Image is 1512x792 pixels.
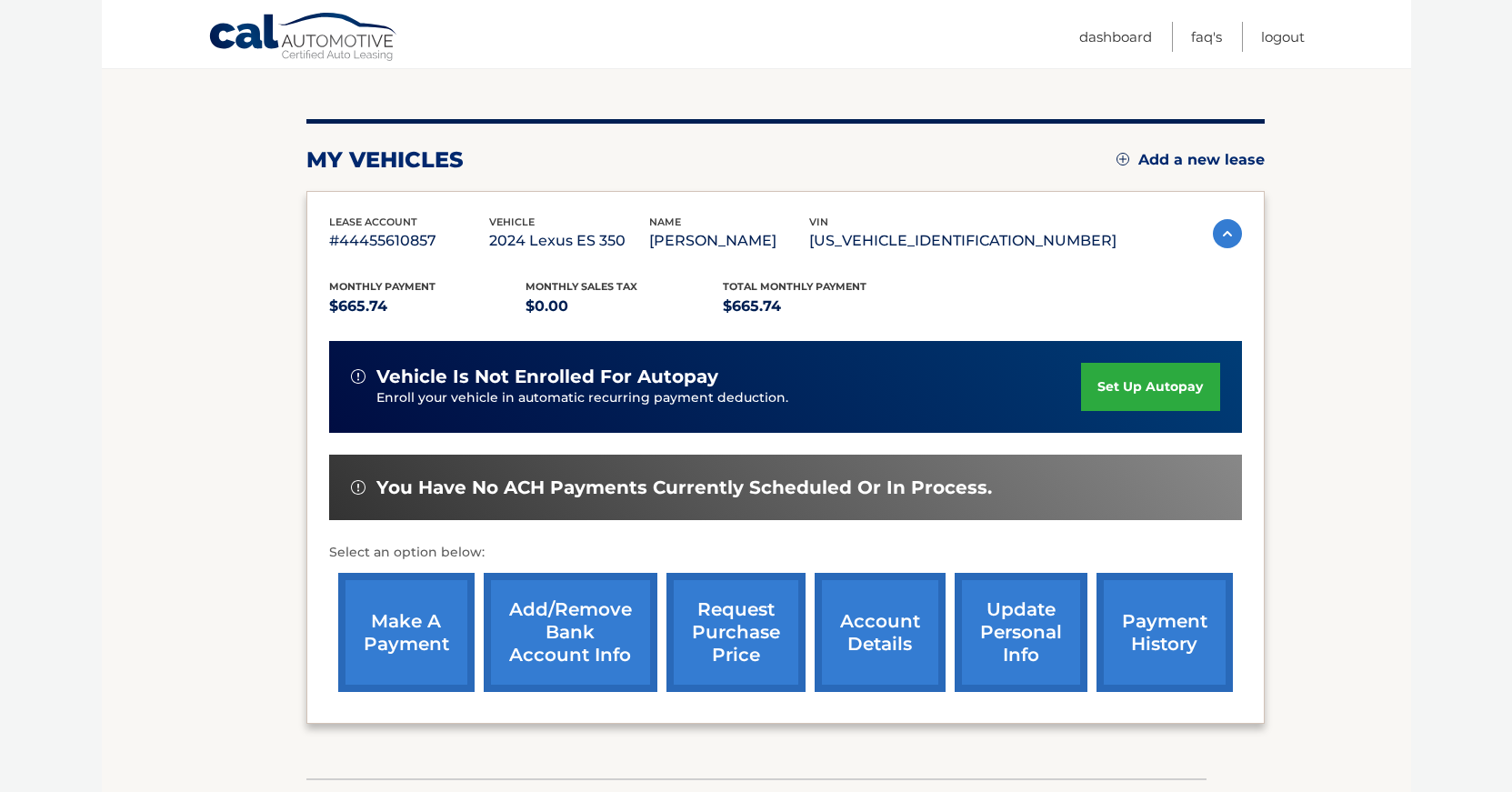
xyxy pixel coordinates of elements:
span: Total Monthly Payment [723,280,866,293]
p: $665.74 [723,294,920,319]
a: Dashboard [1079,22,1152,52]
span: vehicle [489,216,535,228]
img: alert-white.svg [351,480,365,495]
a: FAQ's [1191,22,1222,52]
a: Add/Remove bank account info [484,573,657,692]
a: Add a new lease [1116,151,1265,169]
a: set up autopay [1081,363,1219,411]
a: Logout [1261,22,1305,52]
p: [PERSON_NAME] [649,228,809,254]
a: update personal info [955,573,1087,692]
img: alert-white.svg [351,369,365,384]
a: request purchase price [666,573,806,692]
p: #44455610857 [329,228,489,254]
a: account details [815,573,946,692]
span: Monthly Payment [329,280,436,293]
img: accordion-active.svg [1213,219,1242,248]
span: lease account [329,216,417,228]
span: name [649,216,681,228]
p: $665.74 [329,294,526,319]
span: vin [809,216,828,228]
a: make a payment [338,573,475,692]
img: add.svg [1116,153,1129,165]
a: payment history [1096,573,1233,692]
p: [US_VEHICLE_IDENTIFICATION_NUMBER] [809,228,1116,254]
p: Enroll your vehicle in automatic recurring payment deduction. [376,388,1082,408]
p: Select an option below: [329,542,1242,564]
p: 2024 Lexus ES 350 [489,228,649,254]
p: $0.00 [526,294,723,319]
span: vehicle is not enrolled for autopay [376,366,718,388]
h2: my vehicles [306,146,464,174]
a: Cal Automotive [208,12,399,65]
span: You have no ACH payments currently scheduled or in process. [376,476,992,499]
span: Monthly sales Tax [526,280,637,293]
